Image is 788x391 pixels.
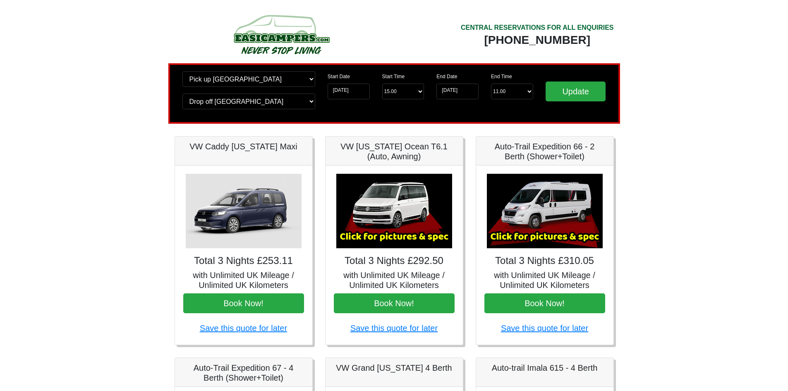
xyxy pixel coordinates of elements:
[186,174,302,248] img: VW Caddy California Maxi
[461,33,614,48] div: [PHONE_NUMBER]
[484,363,605,373] h5: Auto-trail Imala 615 - 4 Berth
[334,255,455,267] h4: Total 3 Nights £292.50
[484,255,605,267] h4: Total 3 Nights £310.05
[334,363,455,373] h5: VW Grand [US_STATE] 4 Berth
[484,293,605,313] button: Book Now!
[183,363,304,383] h5: Auto-Trail Expedition 67 - 4 Berth (Shower+Toilet)
[334,293,455,313] button: Book Now!
[350,324,438,333] a: Save this quote for later
[546,82,606,101] input: Update
[382,73,405,80] label: Start Time
[334,270,455,290] h5: with Unlimited UK Mileage / Unlimited UK Kilometers
[183,293,304,313] button: Book Now!
[461,23,614,33] div: CENTRAL RESERVATIONS FOR ALL ENQUIRIES
[328,73,350,80] label: Start Date
[183,255,304,267] h4: Total 3 Nights £253.11
[336,174,452,248] img: VW California Ocean T6.1 (Auto, Awning)
[436,84,479,99] input: Return Date
[203,12,360,57] img: campers-checkout-logo.png
[183,142,304,151] h5: VW Caddy [US_STATE] Maxi
[436,73,457,80] label: End Date
[484,270,605,290] h5: with Unlimited UK Mileage / Unlimited UK Kilometers
[183,270,304,290] h5: with Unlimited UK Mileage / Unlimited UK Kilometers
[200,324,287,333] a: Save this quote for later
[484,142,605,161] h5: Auto-Trail Expedition 66 - 2 Berth (Shower+Toilet)
[487,174,603,248] img: Auto-Trail Expedition 66 - 2 Berth (Shower+Toilet)
[491,73,512,80] label: End Time
[334,142,455,161] h5: VW [US_STATE] Ocean T6.1 (Auto, Awning)
[501,324,588,333] a: Save this quote for later
[328,84,370,99] input: Start Date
